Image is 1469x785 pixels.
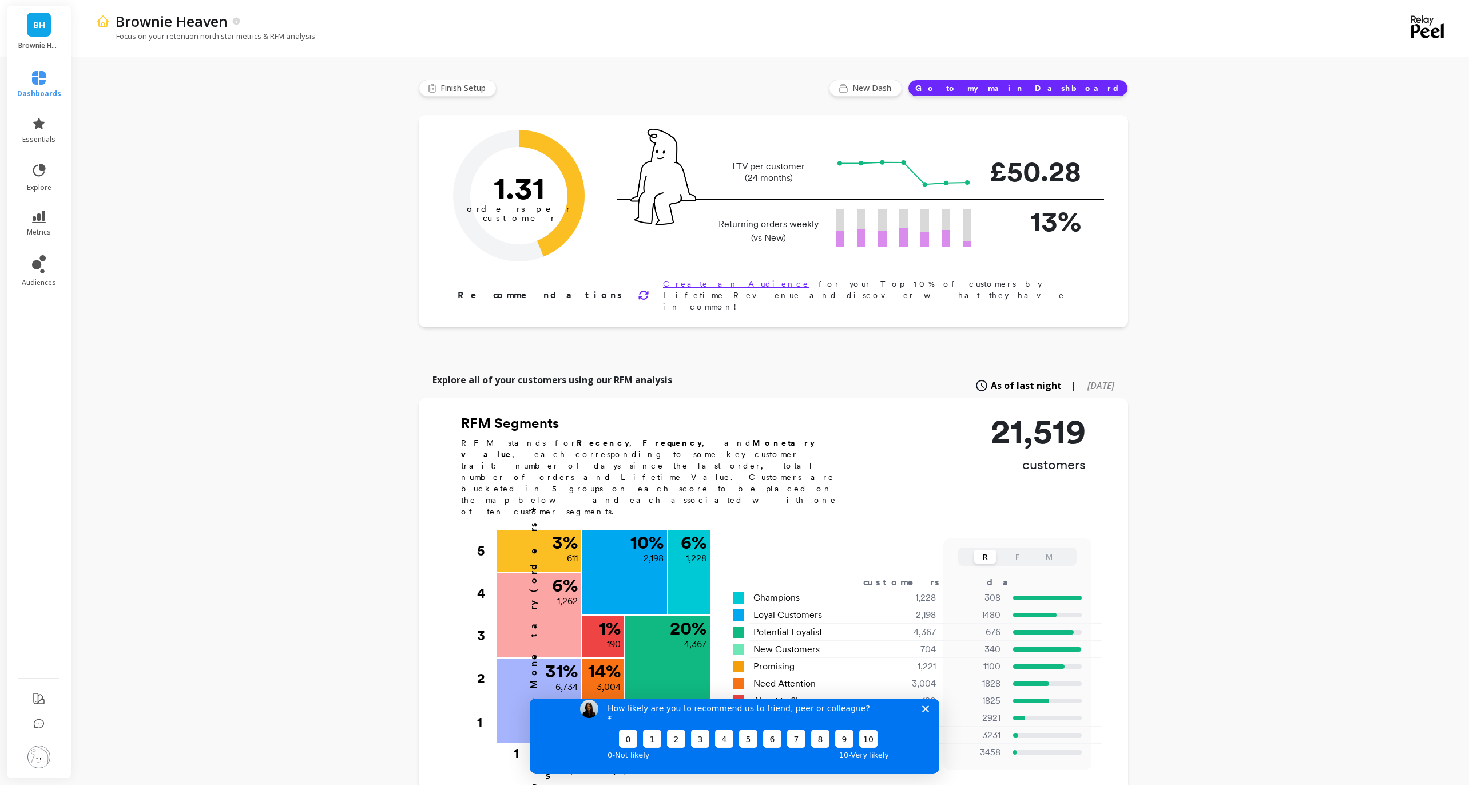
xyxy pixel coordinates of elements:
[567,552,578,565] p: 611
[753,660,795,673] span: Promising
[1038,550,1061,564] button: M
[753,643,820,656] span: New Customers
[950,643,1000,656] p: 340
[419,80,497,97] button: Finish Setup
[753,625,822,639] span: Potential Loyalist
[477,701,495,744] div: 1
[753,677,816,691] span: Need Attention
[588,662,621,680] p: 14 %
[22,278,56,287] span: audiences
[530,699,939,774] iframe: Survey by Kateryna from Peel
[863,576,956,589] div: customers
[432,373,672,387] p: Explore all of your customers using our RFM analysis
[950,694,1000,708] p: 1825
[440,82,489,94] span: Finish Setup
[1071,379,1076,392] span: |
[681,533,706,552] p: 6 %
[483,213,555,223] tspan: customer
[991,455,1086,474] p: customers
[868,625,950,639] div: 4,367
[467,204,571,214] tspan: orders per
[577,438,629,447] b: Recency
[461,414,850,433] h2: RFM Segments
[987,576,1034,589] div: days
[461,437,850,517] p: RFM stands for , , and , each corresponding to some key customer trait: number of days since the ...
[663,278,1091,312] p: for your Top 10% of customers by Lifetime Revenue and discover what they have in common!
[991,379,1062,392] span: As of last night
[852,82,895,94] span: New Dash
[829,80,902,97] button: New Dash
[27,746,50,768] img: profile picture
[868,694,950,708] div: 190
[950,711,1000,725] p: 2921
[974,550,996,564] button: R
[33,18,45,31] span: BH
[607,637,621,651] p: 190
[950,677,1000,691] p: 1828
[630,533,664,552] p: 10 %
[96,14,110,28] img: header icon
[990,200,1081,243] p: 13%
[950,608,1000,622] p: 1480
[477,657,495,700] div: 2
[96,31,315,41] p: Focus on your retention north star metrics & RFM analysis
[715,217,822,245] p: Returning orders weekly (vs New)
[1006,550,1029,564] button: F
[642,438,702,447] b: Frequency
[116,11,228,31] p: Brownie Heaven
[663,279,809,288] a: Create an Audience
[630,129,696,225] img: pal seatted on line
[17,89,61,98] span: dashboards
[545,662,578,680] p: 31 %
[555,680,578,694] p: 6,734
[950,728,1000,742] p: 3231
[868,591,950,605] div: 1,228
[753,608,822,622] span: Loyal Customers
[18,41,60,50] p: Brownie Heaven
[868,660,950,673] div: 1,221
[552,533,578,552] p: 3 %
[950,746,1000,759] p: 3458
[557,594,578,608] p: 1,262
[644,552,664,565] p: 2,198
[686,552,706,565] p: 1,228
[597,680,621,694] p: 3,004
[991,414,1086,449] p: 21,519
[22,135,55,144] span: essentials
[27,183,51,192] span: explore
[990,150,1081,193] p: £50.28
[477,572,495,614] div: 4
[27,228,51,237] span: metrics
[753,591,800,605] span: Champions
[477,614,495,657] div: 3
[1087,379,1114,392] span: [DATE]
[950,660,1000,673] p: 1100
[684,637,706,651] p: 4,367
[753,694,813,708] span: About to Sleep
[908,80,1128,97] button: Go to my main Dashboard
[599,619,621,637] p: 1 %
[950,591,1000,605] p: 308
[868,677,950,691] div: 3,004
[552,576,578,594] p: 6 %
[670,619,706,637] p: 20 %
[950,625,1000,639] p: 676
[868,608,950,622] div: 2,198
[493,744,540,756] div: 1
